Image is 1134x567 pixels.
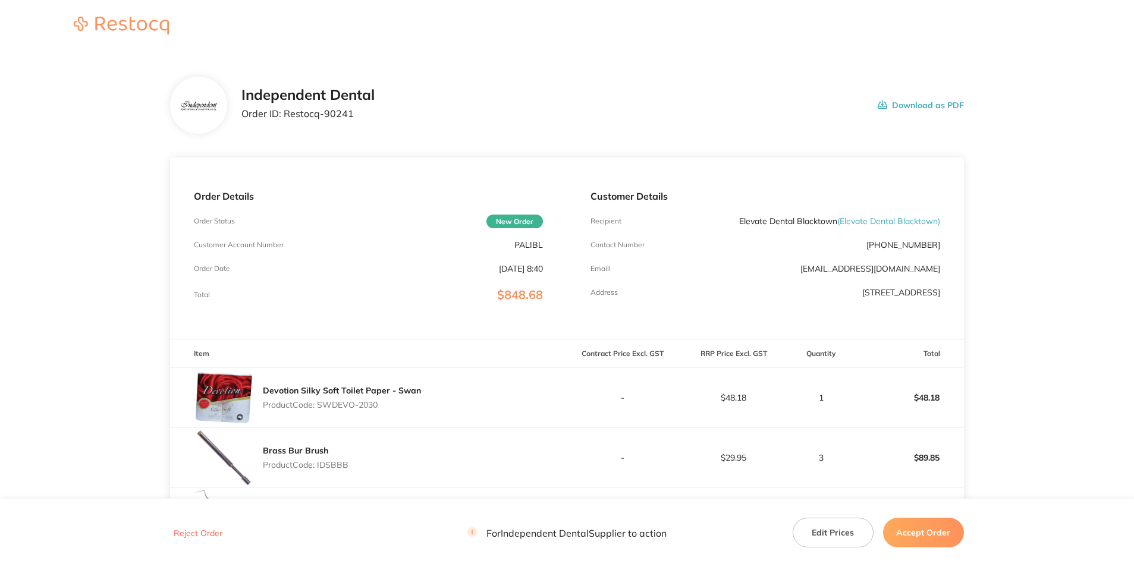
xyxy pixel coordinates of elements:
[793,518,874,547] button: Edit Prices
[194,291,210,299] p: Total
[194,241,284,249] p: Customer Account Number
[194,488,253,547] img: eWE3ajhxZg
[590,264,611,273] p: Emaill
[789,340,853,368] th: Quantity
[853,383,963,412] p: $48.18
[790,393,852,402] p: 1
[263,400,421,409] p: Product Code: SWDEVO-2030
[866,240,940,250] p: [PHONE_NUMBER]
[194,428,253,487] img: Zm1pbnlyMg
[263,445,328,456] a: Brass Bur Brush
[883,518,964,547] button: Accept Order
[194,191,543,201] p: Order Details
[194,368,253,427] img: Z2N5MWh6eQ
[853,340,964,368] th: Total
[263,460,348,470] p: Product Code: IDSBBB
[862,288,940,297] p: [STREET_ADDRESS]
[678,453,789,462] p: $29.95
[179,100,218,112] img: bzV5Y2k1dA
[567,393,677,402] p: -
[590,191,940,201] p: Customer Details
[62,17,181,34] img: Restocq logo
[678,340,789,368] th: RRP Price Excl. GST
[497,287,543,302] span: $848.68
[241,108,375,119] p: Order ID: Restocq- 90241
[241,87,375,103] h2: Independent Dental
[853,443,963,472] p: $89.85
[499,264,543,273] p: [DATE] 8:40
[590,217,621,225] p: Recipient
[800,263,940,274] a: [EMAIL_ADDRESS][DOMAIN_NAME]
[837,216,940,226] span: ( Elevate Dental Blacktown )
[739,216,940,226] p: Elevate Dental Blacktown
[790,453,852,462] p: 3
[467,527,667,538] p: For Independent Dental Supplier to action
[62,17,181,36] a: Restocq logo
[590,288,618,297] p: Address
[170,340,567,368] th: Item
[170,528,226,538] button: Reject Order
[567,453,677,462] p: -
[590,241,645,249] p: Contact Number
[878,87,964,124] button: Download as PDF
[194,217,235,225] p: Order Status
[263,385,421,396] a: Devotion Silky Soft Toilet Paper - Swan
[194,264,230,273] p: Order Date
[678,393,789,402] p: $48.18
[514,240,543,250] p: PALIBL
[486,215,543,228] span: New Order
[567,340,678,368] th: Contract Price Excl. GST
